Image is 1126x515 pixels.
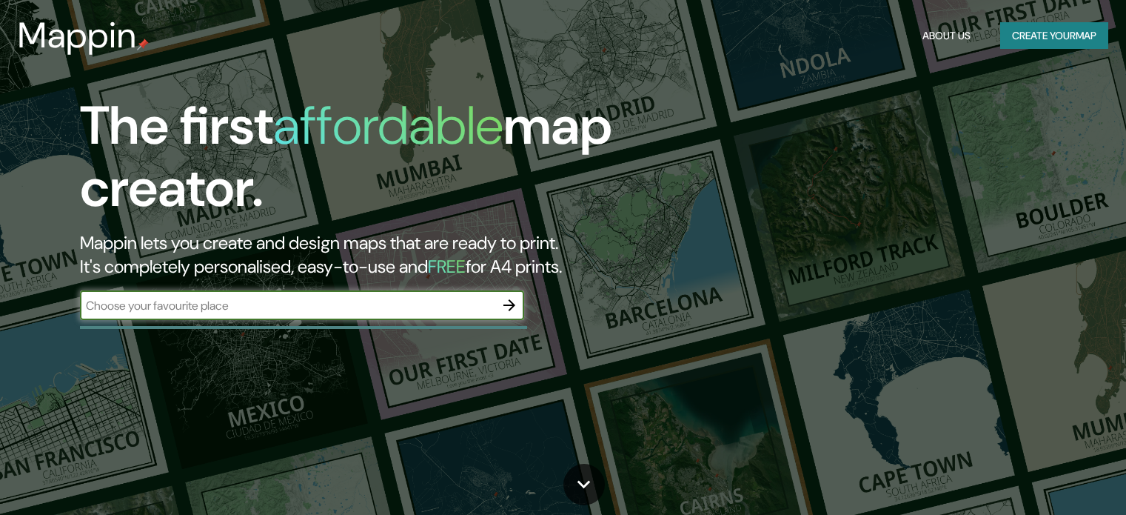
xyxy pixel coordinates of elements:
h2: Mappin lets you create and design maps that are ready to print. It's completely personalised, eas... [80,231,643,279]
input: Choose your favourite place [80,297,495,314]
h5: FREE [428,255,466,278]
h1: affordable [273,91,503,160]
img: mappin-pin [137,39,149,50]
h1: The first map creator. [80,95,643,231]
button: About Us [916,22,976,50]
button: Create yourmap [1000,22,1108,50]
h3: Mappin [18,15,137,56]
